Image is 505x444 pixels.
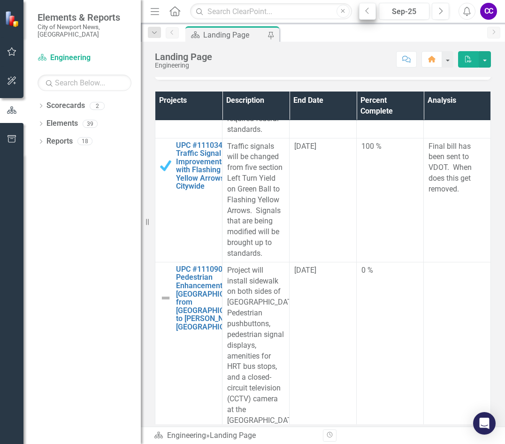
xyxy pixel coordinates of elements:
[190,3,352,20] input: Search ClearPoint...
[176,265,248,331] a: UPC #111090 Pedestrian Enhancements on [GEOGRAPHIC_DATA] from [GEOGRAPHIC_DATA] to [PERSON_NAME][...
[155,138,222,262] td: Double-Click to Edit Right Click for Context Menu
[382,6,426,17] div: Sep-25
[361,141,419,152] div: 100 %
[38,12,131,23] span: Elements & Reports
[5,10,21,27] img: ClearPoint Strategy
[155,62,212,69] div: Engineering
[176,141,225,191] a: UPC #111034 Traffic Signal Improvements with Flashing Yellow Arrows Citywide
[38,23,131,38] small: City of Newport News, [GEOGRAPHIC_DATA]
[428,141,486,195] p: Final bill has been sent to VDOT. When does this get removed.
[424,138,491,262] td: Double-Click to Edit
[473,412,496,435] div: Open Intercom Messenger
[294,142,316,151] span: [DATE]
[294,266,316,275] span: [DATE]
[77,138,92,145] div: 18
[154,430,316,441] div: »
[160,292,171,304] img: Not Defined
[361,265,419,276] div: 0 %
[160,160,171,171] img: Completed
[480,3,497,20] button: CC
[210,431,256,440] div: Landing Page
[227,141,284,259] p: Traffic signals will be changed from five section Left Turn Yield on Green Ball to Flashing Yello...
[46,136,73,147] a: Reports
[83,120,98,128] div: 39
[357,138,424,262] td: Double-Click to Edit
[379,3,429,20] button: Sep-25
[203,29,265,41] div: Landing Page
[46,118,78,129] a: Elements
[46,100,85,111] a: Scorecards
[167,431,206,440] a: Engineering
[90,102,105,110] div: 2
[38,53,131,63] a: Engineering
[38,75,131,91] input: Search Below...
[155,52,212,62] div: Landing Page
